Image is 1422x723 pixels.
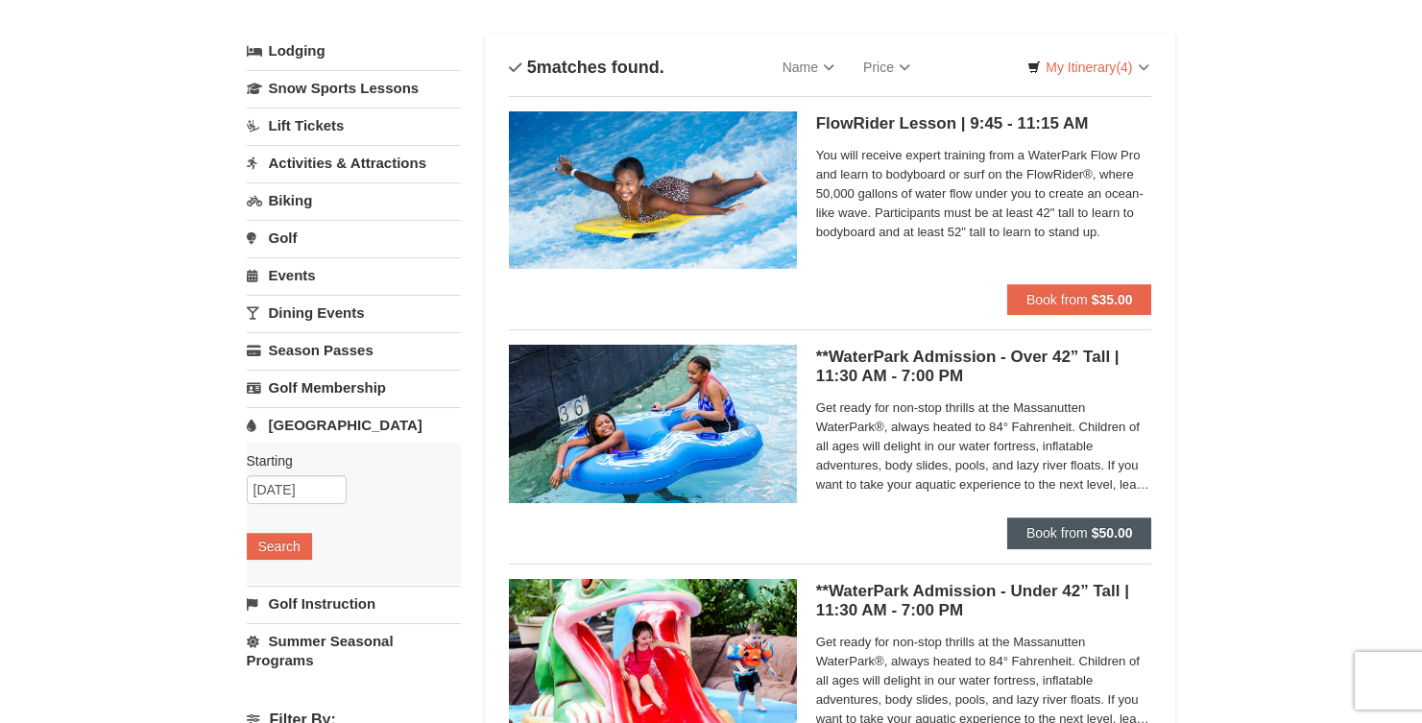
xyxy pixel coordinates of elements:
span: (4) [1116,60,1132,75]
a: My Itinerary(4) [1015,53,1161,82]
a: Summer Seasonal Programs [247,623,461,678]
button: Book from $35.00 [1007,284,1152,315]
button: Book from $50.00 [1007,518,1152,548]
span: Get ready for non-stop thrills at the Massanutten WaterPark®, always heated to 84° Fahrenheit. Ch... [816,398,1152,494]
a: Lodging [247,34,461,68]
a: [GEOGRAPHIC_DATA] [247,407,461,443]
a: Season Passes [247,332,461,368]
button: Search [247,533,312,560]
a: Biking [247,182,461,218]
label: Starting [247,451,446,470]
span: You will receive expert training from a WaterPark Flow Pro and learn to bodyboard or surf on the ... [816,146,1152,242]
strong: $35.00 [1092,292,1133,307]
img: 6619917-216-363963c7.jpg [509,111,797,269]
a: Price [849,48,925,86]
a: Golf Membership [247,370,461,405]
a: Golf Instruction [247,586,461,621]
h5: FlowRider Lesson | 9:45 - 11:15 AM [816,114,1152,133]
span: Book from [1026,525,1088,541]
a: Events [247,257,461,293]
img: 6619917-720-80b70c28.jpg [509,345,797,502]
h5: **WaterPark Admission - Over 42” Tall | 11:30 AM - 7:00 PM [816,348,1152,386]
span: Book from [1026,292,1088,307]
a: Snow Sports Lessons [247,70,461,106]
a: Dining Events [247,295,461,330]
a: Golf [247,220,461,255]
a: Name [768,48,849,86]
h5: **WaterPark Admission - Under 42” Tall | 11:30 AM - 7:00 PM [816,582,1152,620]
h4: matches found. [509,58,664,77]
span: 5 [527,58,537,77]
a: Lift Tickets [247,108,461,143]
a: Activities & Attractions [247,145,461,181]
strong: $50.00 [1092,525,1133,541]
